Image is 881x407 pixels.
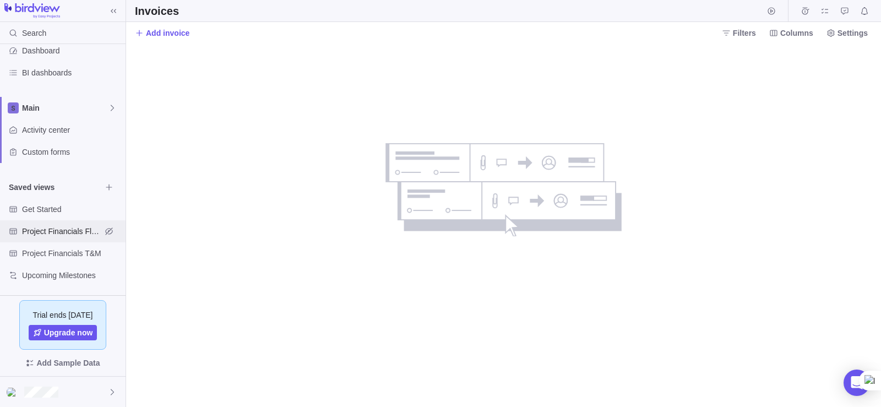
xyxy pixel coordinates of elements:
span: Search [22,28,46,39]
a: Upgrade now [29,325,97,340]
span: Custom forms [22,146,121,158]
a: Time logs [797,8,813,17]
span: BI dashboards [22,67,121,78]
span: Project Financials Flat Fee [22,226,101,237]
span: Hide view [101,224,117,239]
span: Add invoice [146,28,189,39]
span: Filters [733,28,756,39]
img: Show [7,388,20,397]
span: Trial ends [DATE] [33,310,93,321]
span: Approval requests [837,3,852,19]
span: Browse views [101,180,117,195]
div: no data to show [385,44,622,407]
span: Start timer [764,3,779,19]
span: Add Sample Data [36,356,100,370]
span: Dashboard [22,45,121,56]
span: Columns [780,28,813,39]
img: logo [4,3,60,19]
span: Notifications [857,3,872,19]
span: Add Sample Data [9,354,117,372]
a: Approval requests [837,8,852,17]
span: Settings [822,25,872,41]
div: Open Intercom Messenger [844,370,870,396]
span: Saved views [9,182,101,193]
span: Filters [717,25,760,41]
span: Main [22,102,108,113]
span: My assignments [817,3,833,19]
div: Vinitsingh [7,386,20,399]
span: Columns [765,25,818,41]
span: Project Financials T&M [22,248,121,259]
span: Add invoice [135,25,189,41]
a: My assignments [817,8,833,17]
span: Upgrade now [44,327,93,338]
span: Time logs [797,3,813,19]
h2: Invoices [135,3,179,19]
span: Upcoming Milestones [22,270,121,281]
span: Get Started [22,204,121,215]
span: Settings [838,28,868,39]
a: Notifications [857,8,872,17]
span: Activity center [22,124,121,135]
